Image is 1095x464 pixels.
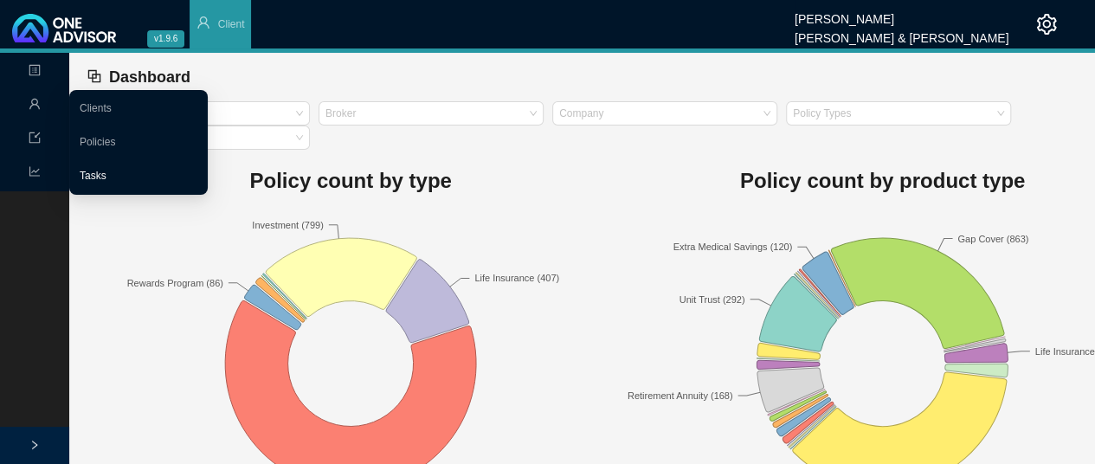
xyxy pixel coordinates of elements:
text: Rewards Program (86) [127,278,223,288]
div: [PERSON_NAME] [795,4,1008,23]
text: Life Insurance (407) [474,274,559,284]
text: Extra Medical Savings (120) [673,242,793,252]
span: line-chart [29,158,41,189]
span: v1.9.6 [147,30,184,48]
a: Policies [80,136,115,148]
h1: Policy count by type [85,164,616,198]
span: block [87,68,102,84]
text: Gap Cover (863) [958,234,1029,244]
img: 2df55531c6924b55f21c4cf5d4484680-logo-light.svg [12,14,116,42]
div: [PERSON_NAME] & [PERSON_NAME] [795,23,1008,42]
span: profile [29,57,41,87]
text: Unit Trust (292) [680,294,745,305]
span: Dashboard [109,68,190,86]
text: Investment (799) [252,220,324,230]
text: Retirement Annuity (168) [628,390,733,401]
span: setting [1036,14,1057,35]
a: Tasks [80,170,106,182]
span: import [29,125,41,155]
span: user [196,16,210,29]
span: user [29,91,41,121]
span: right [29,440,40,450]
a: Clients [80,102,112,114]
span: Client [218,18,245,30]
